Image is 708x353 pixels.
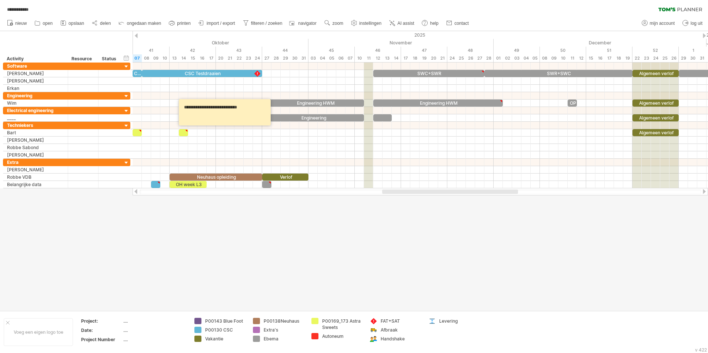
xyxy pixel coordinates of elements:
[290,54,299,62] div: donderdag, 30 Oktober 2025
[642,54,651,62] div: dinsdag, 23 December 2025
[494,47,540,54] div: 49
[142,70,262,77] div: CSC Testdraaien
[253,54,262,62] div: vrijdag, 24 Oktober 2025
[225,54,234,62] div: dinsdag, 21 Oktober 2025
[632,70,679,77] div: Algemeen verlof
[177,21,191,26] span: printen
[142,54,151,62] div: woensdag, 8 Oktober 2025
[359,21,381,26] span: instellingen
[494,54,503,62] div: maandag, 1 December 2025
[59,19,86,28] a: opslaan
[167,19,193,28] a: printen
[695,347,707,353] div: v 422
[81,327,122,333] div: Date:
[7,144,64,151] div: Robbe Sabond
[7,174,64,181] div: Robbe VDB
[632,47,679,54] div: 52
[439,318,480,324] div: Levering
[123,327,186,333] div: ....
[7,77,64,84] div: [PERSON_NAME]
[96,39,308,47] div: Oktober 2025
[632,100,679,107] div: Algemeen verlof
[595,54,605,62] div: dinsdag, 16 December 2025
[123,318,186,324] div: ....
[691,21,702,26] span: log uit
[697,54,707,62] div: woensdag, 31 December 2025
[355,54,364,62] div: maandag, 10 November 2025
[197,54,207,62] div: donderdag, 16 Oktober 2025
[267,100,364,107] div: Engineering HWM
[568,54,577,62] div: donderdag, 11 December 2025
[586,47,632,54] div: 51
[681,19,705,28] a: log uit
[7,129,64,136] div: Bart
[7,114,64,121] div: ____
[188,54,197,62] div: woensdag, 15 Oktober 2025
[349,19,384,28] a: instellingen
[7,166,64,173] div: [PERSON_NAME]
[420,19,441,28] a: help
[4,318,73,346] div: Voeg een eigen logo toe
[568,100,577,107] div: OP
[373,70,484,77] div: SWC+SWR
[364,54,373,62] div: dinsdag, 11 November 2025
[207,54,216,62] div: vrijdag, 17 Oktober 2025
[623,54,632,62] div: vrijdag, 19 December 2025
[197,19,237,28] a: import / export
[381,318,421,324] div: FAT+SAT
[90,19,113,28] a: delen
[345,54,355,62] div: vrijdag, 7 November 2025
[322,333,363,339] div: Autoneum
[327,54,336,62] div: woensdag, 5 November 2025
[381,336,421,342] div: Handshake
[308,47,355,54] div: 45
[244,54,253,62] div: donderdag, 23 Oktober 2025
[81,318,122,324] div: Project:
[81,336,122,343] div: Project Number
[586,54,595,62] div: maandag, 15 December 2025
[318,54,327,62] div: dinsdag, 4 November 2025
[323,19,345,28] a: zoom
[100,21,111,26] span: delen
[43,21,53,26] span: open
[205,327,246,333] div: P00130 CSC
[373,54,383,62] div: woensdag, 12 November 2025
[262,114,364,121] div: Engineering
[264,336,304,342] div: Ebema
[454,21,469,26] span: contact
[521,54,531,62] div: donderdag, 4 December 2025
[205,336,246,342] div: Vakantie
[7,100,64,107] div: Wim
[123,47,170,54] div: 41
[387,19,416,28] a: AI assist
[170,174,262,181] div: Neuhaus opleiding
[650,21,675,26] span: mijn account
[117,19,163,28] a: ongedaan maken
[308,39,494,47] div: November 2025
[531,54,540,62] div: vrijdag, 5 December 2025
[494,39,707,47] div: December 2025
[262,47,308,54] div: 44
[5,19,29,28] a: nieuw
[392,54,401,62] div: vrijdag, 14 November 2025
[170,47,216,54] div: 42
[7,159,64,166] div: Extra
[241,19,285,28] a: filteren / zoeken
[429,54,438,62] div: donderdag, 20 November 2025
[410,54,420,62] div: dinsdag, 18 November 2025
[660,54,669,62] div: donderdag, 25 December 2025
[127,21,161,26] span: ongedaan maken
[333,21,343,26] span: zoom
[512,54,521,62] div: woensdag, 3 December 2025
[7,137,64,144] div: [PERSON_NAME]
[540,54,549,62] div: maandag, 8 December 2025
[7,151,64,158] div: [PERSON_NAME]
[669,54,679,62] div: vrijdag, 26 December 2025
[7,107,64,114] div: Electrical engineering
[447,54,457,62] div: maandag, 24 November 2025
[549,54,558,62] div: dinsdag, 9 December 2025
[123,336,186,343] div: ....
[71,55,94,63] div: Resource
[322,318,363,330] div: P00169_173 Astra Sweets
[577,54,586,62] div: vrijdag, 12 December 2025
